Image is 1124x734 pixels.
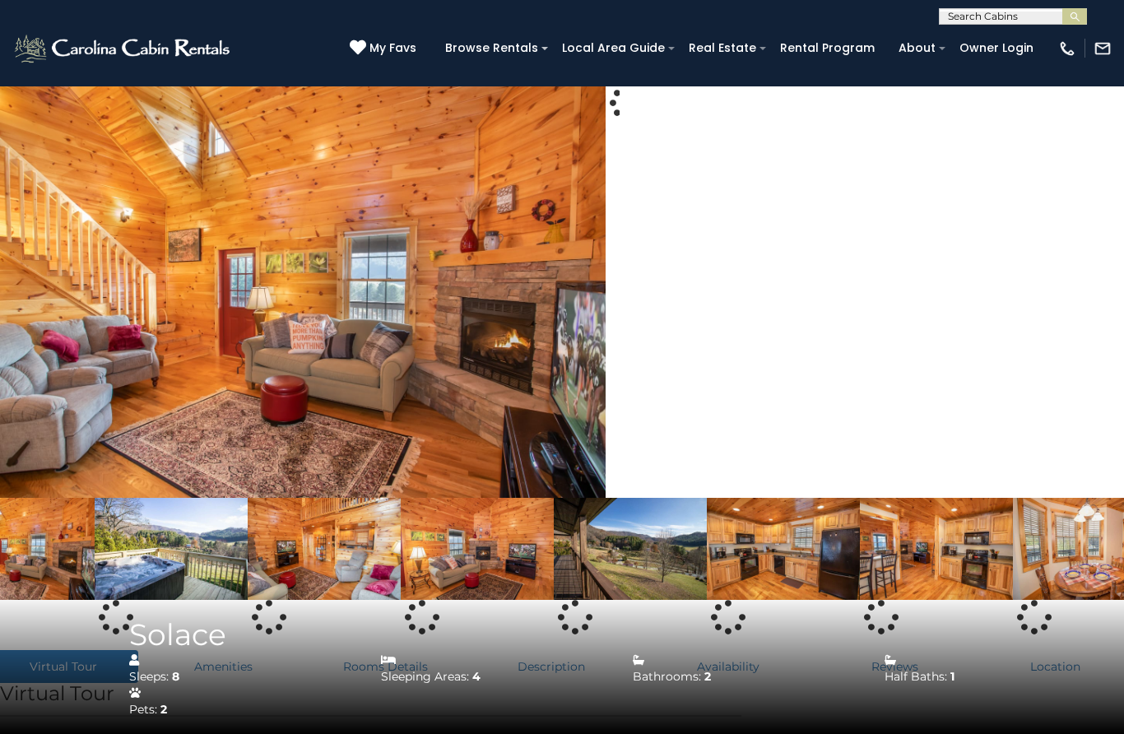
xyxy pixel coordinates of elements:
[885,669,947,684] span: Half Baths:
[401,498,554,600] img: 163259884
[951,35,1042,61] a: Owner Login
[860,498,1013,600] img: 163259886
[172,669,179,684] strong: 8
[1094,39,1112,58] img: mail-regular-white.png
[704,669,711,684] strong: 2
[680,35,764,61] a: Real Estate
[950,669,954,684] strong: 1
[350,39,420,58] a: My Favs
[620,250,740,324] button: Next
[12,32,235,65] img: White-1-2.png
[160,702,167,717] strong: 2
[472,669,481,684] strong: 4
[129,669,169,684] span: Sleeps:
[129,619,1112,652] h1: Solace
[772,35,883,61] a: Rental Program
[707,498,860,600] img: 163259876
[437,35,546,61] a: Browse Rentals
[633,669,701,684] span: Bathrooms:
[554,498,707,600] img: 163259885
[554,35,673,61] a: Local Area Guide
[890,35,944,61] a: About
[662,250,697,341] img: arrow
[95,498,248,600] img: 163259875
[129,702,157,717] span: Pets:
[381,669,469,684] span: Sleeping Areas:
[248,498,401,600] img: 163259883
[369,39,416,57] span: My Favs
[1058,39,1076,58] img: phone-regular-white.png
